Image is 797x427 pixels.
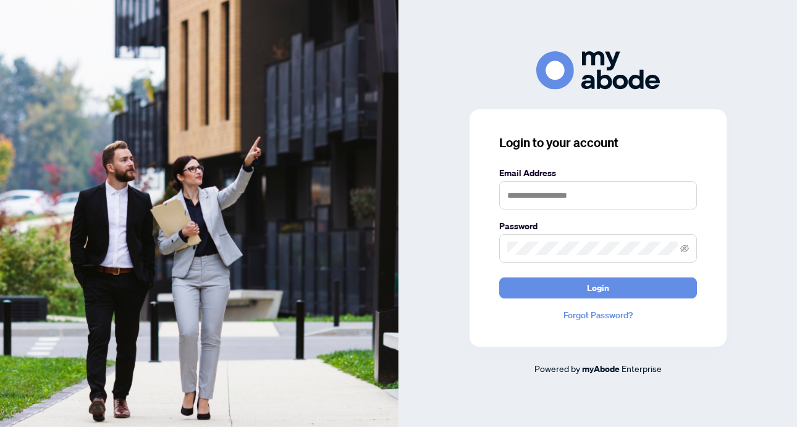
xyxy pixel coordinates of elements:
img: ma-logo [536,51,660,89]
span: Enterprise [622,363,662,374]
label: Password [499,219,697,233]
span: Login [587,278,609,298]
a: Forgot Password? [499,308,697,322]
button: Login [499,277,697,298]
h3: Login to your account [499,134,697,151]
span: Powered by [534,363,580,374]
a: myAbode [582,362,620,376]
span: eye-invisible [680,244,689,253]
label: Email Address [499,166,697,180]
